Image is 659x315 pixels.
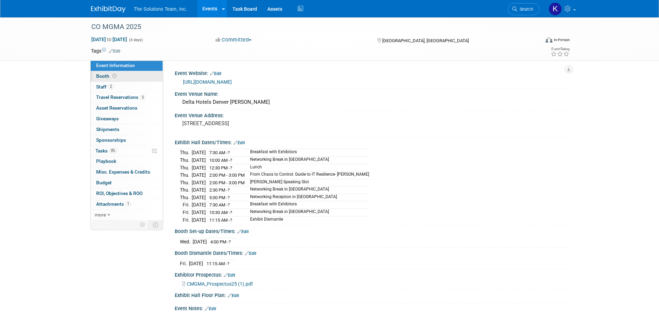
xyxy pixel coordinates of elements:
[209,187,230,193] span: 2:30 PM -
[182,120,331,127] pre: [STREET_ADDRESS]
[91,82,163,92] a: Staff2
[224,273,235,278] a: Edit
[175,270,568,279] div: Exhibitor Prospectus:
[192,216,206,223] td: [DATE]
[230,217,232,223] span: ?
[91,210,163,220] a: more
[91,188,163,199] a: ROI, Objectives & ROO
[209,180,245,185] span: 2:00 PM - 3:00 PM
[109,148,117,153] span: 0%
[91,135,163,146] a: Sponsorships
[91,6,126,13] img: ExhibitDay
[228,293,239,298] a: Edit
[96,180,112,185] span: Budget
[207,261,229,266] span: 11:15 AM -
[549,2,562,16] img: Kaelon Harris
[175,68,568,77] div: Event Website:
[213,36,254,44] button: Committed
[137,220,149,229] td: Personalize Event Tab Strip
[91,47,120,54] td: Tags
[209,217,232,223] span: 11:15 AM -
[111,73,118,78] span: Booth not reserved yet
[192,194,206,201] td: [DATE]
[95,212,106,217] span: more
[175,248,568,257] div: Booth Dismantle Dates/Times:
[180,238,193,245] td: Wed.
[96,191,143,196] span: ROI, Objectives & ROO
[237,229,249,234] a: Edit
[246,164,369,172] td: Lunch
[553,37,570,43] div: In-Person
[246,186,369,194] td: Networking Break in [GEOGRAPHIC_DATA]
[192,164,206,172] td: [DATE]
[209,195,230,200] span: 5:00 PM -
[175,137,568,146] div: Exhibit Hall Dates/Times:
[246,149,369,157] td: Breakfast with Exhibitors
[96,94,145,100] span: Travel Reservations
[96,201,131,207] span: Attachments
[175,303,568,312] div: Event Notes:
[499,36,570,46] div: Event Format
[227,261,229,266] span: ?
[551,47,569,51] div: Event Rating
[180,172,192,179] td: Thu.
[91,178,163,188] a: Budget
[96,84,113,90] span: Staff
[96,137,126,143] span: Sponsorships
[91,124,163,135] a: Shipments
[96,169,150,175] span: Misc. Expenses & Credits
[89,21,529,33] div: CO MGMA 2025
[209,150,230,155] span: 7:30 AM -
[180,164,192,172] td: Thu.
[180,186,192,194] td: Thu.
[180,179,192,186] td: Thu.
[91,61,163,71] a: Event Information
[192,149,206,157] td: [DATE]
[229,239,231,244] span: ?
[246,216,369,223] td: Exhibit Dismantle
[180,97,563,108] div: Delta Hotels Denver [PERSON_NAME]
[192,179,206,186] td: [DATE]
[230,165,232,170] span: ?
[209,210,232,215] span: 10:30 AM -
[228,202,230,207] span: ?
[246,172,369,179] td: From Chaos to Control: Guide to IT Resilience- [PERSON_NAME]
[382,38,469,43] span: [GEOGRAPHIC_DATA], [GEOGRAPHIC_DATA]
[180,216,192,223] td: Fri.
[128,38,143,42] span: (4 days)
[126,201,131,206] span: 1
[91,103,163,113] a: Asset Reservations
[209,158,232,163] span: 10:00 AM -
[180,209,192,216] td: Fri.
[508,3,540,15] a: Search
[246,209,369,216] td: Networking Break in [GEOGRAPHIC_DATA]
[517,7,533,12] span: Search
[246,157,369,164] td: Networking Break in [GEOGRAPHIC_DATA]
[192,172,206,179] td: [DATE]
[230,210,232,215] span: ?
[205,306,216,311] a: Edit
[148,220,163,229] td: Toggle Event Tabs
[96,63,135,68] span: Event Information
[180,149,192,157] td: Thu.
[140,95,145,100] span: 3
[210,239,231,244] span: 4:00 PM -
[91,156,163,167] a: Playbook
[230,158,232,163] span: ?
[91,146,163,156] a: Tasks0%
[245,251,256,256] a: Edit
[228,187,230,193] span: ?
[180,201,192,209] td: Fri.
[246,201,369,209] td: Breakfast with Exhibitors
[546,37,552,43] img: Format-Inperson.png
[187,281,253,287] span: CMGMA_Prospectus25 (1).pdf
[192,157,206,164] td: [DATE]
[175,290,568,299] div: Exhibit Hall Floor Plan:
[91,92,163,103] a: Travel Reservations3
[209,165,232,170] span: 12:30 PM -
[134,6,187,12] span: The Solutions Team, Inc.
[96,127,119,132] span: Shipments
[96,105,137,111] span: Asset Reservations
[109,49,120,54] a: Edit
[180,157,192,164] td: Thu.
